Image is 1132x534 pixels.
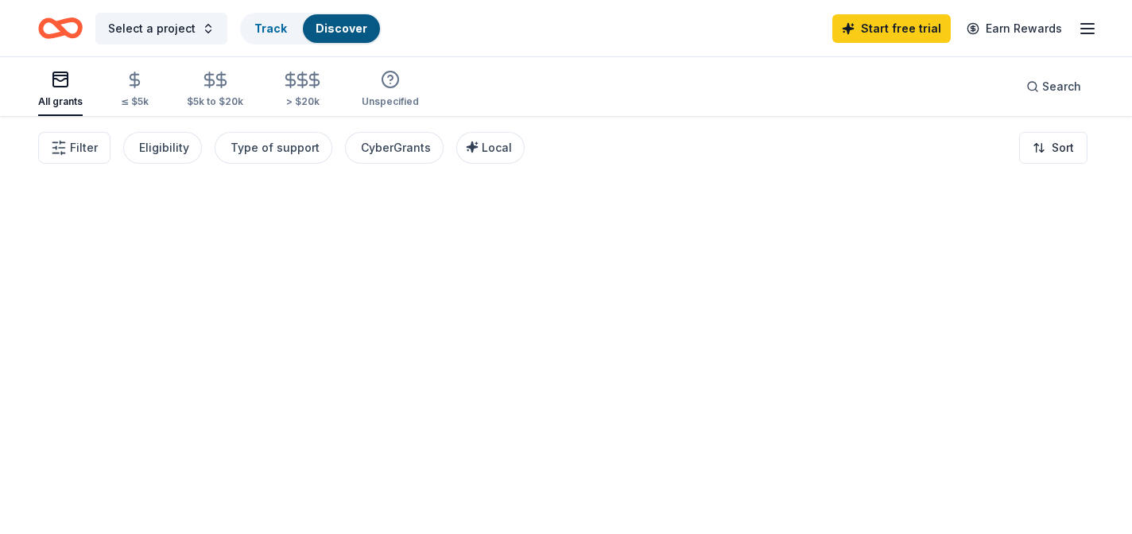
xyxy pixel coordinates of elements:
[957,14,1072,43] a: Earn Rewards
[231,138,320,157] div: Type of support
[281,95,324,108] div: > $20k
[121,95,149,108] div: ≤ $5k
[281,64,324,116] button: > $20k
[832,14,951,43] a: Start free trial
[240,13,382,44] button: TrackDiscover
[108,19,196,38] span: Select a project
[482,141,512,154] span: Local
[38,64,83,116] button: All grants
[361,138,431,157] div: CyberGrants
[1052,138,1074,157] span: Sort
[38,95,83,108] div: All grants
[215,132,332,164] button: Type of support
[254,21,287,35] a: Track
[362,64,419,116] button: Unspecified
[362,95,419,108] div: Unspecified
[456,132,525,164] button: Local
[95,13,227,44] button: Select a project
[316,21,367,35] a: Discover
[1019,132,1087,164] button: Sort
[1042,77,1081,96] span: Search
[70,138,98,157] span: Filter
[38,132,110,164] button: Filter
[123,132,202,164] button: Eligibility
[1014,71,1094,103] button: Search
[187,95,243,108] div: $5k to $20k
[38,10,83,47] a: Home
[121,64,149,116] button: ≤ $5k
[345,132,444,164] button: CyberGrants
[187,64,243,116] button: $5k to $20k
[139,138,189,157] div: Eligibility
